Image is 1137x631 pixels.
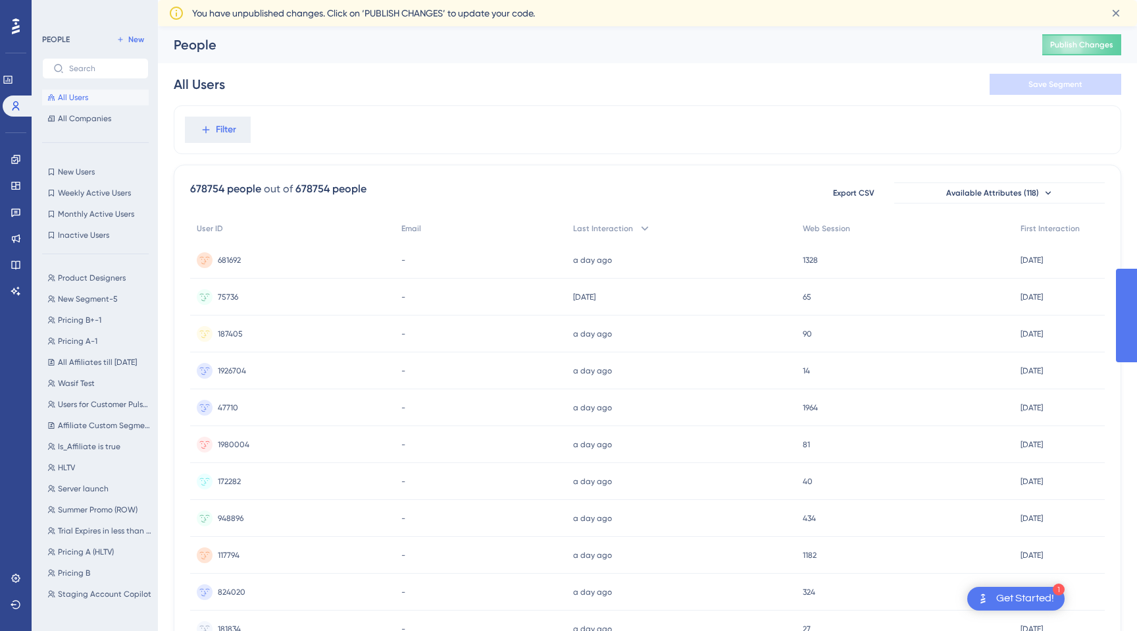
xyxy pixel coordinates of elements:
[401,402,405,413] span: -
[42,502,157,518] button: Summer Promo (ROW)
[803,223,850,234] span: Web Session
[112,32,149,47] button: New
[573,477,612,486] time: a day ago
[42,481,157,497] button: Server launch
[42,111,149,126] button: All Companies
[967,587,1065,611] div: Open Get Started! checklist, remaining modules: 1
[218,439,249,450] span: 1980004
[42,164,149,180] button: New Users
[218,476,241,487] span: 172282
[803,329,812,339] span: 90
[42,90,149,105] button: All Users
[996,591,1054,606] div: Get Started!
[42,397,157,412] button: Users for Customer Pulse Survey 2025
[264,181,293,197] div: out of
[573,551,612,560] time: a day ago
[174,36,1009,54] div: People
[401,329,405,339] span: -
[58,568,90,578] span: Pricing B
[58,357,137,368] span: All Affiliates till [DATE]
[1028,79,1082,90] span: Save Segment
[58,589,151,599] span: Staging Account Copilot
[58,378,95,389] span: Wasif Test
[58,209,134,219] span: Monthly Active Users
[401,476,405,487] span: -
[1053,584,1065,595] div: 1
[803,439,810,450] span: 81
[573,440,612,449] time: a day ago
[295,181,366,197] div: 678754 people
[803,366,810,376] span: 14
[573,329,612,339] time: a day ago
[1021,403,1043,412] time: [DATE]
[58,294,118,304] span: New Segment-5
[401,439,405,450] span: -
[58,526,151,536] span: Trial Expires in less than 48hrs
[58,441,120,452] span: Is_Affiliate is true
[42,565,157,581] button: Pricing B
[58,315,101,325] span: Pricing B+-1
[42,227,149,243] button: Inactive Users
[218,513,243,524] span: 948896
[218,255,241,265] span: 681692
[42,312,157,328] button: Pricing B+-1
[803,476,813,487] span: 40
[58,113,111,124] span: All Companies
[58,399,151,410] span: Users for Customer Pulse Survey 2025
[1050,40,1113,50] span: Publish Changes
[42,418,157,433] button: Affiliate Custom Segment to exclude
[1021,292,1043,302] time: [DATE]
[990,74,1121,95] button: Save Segment
[42,544,157,560] button: Pricing A (HLTV)
[1021,477,1043,486] time: [DATE]
[58,92,88,103] span: All Users
[1021,223,1080,234] span: First Interaction
[218,587,245,597] span: 824020
[58,188,131,198] span: Weekly Active Users
[1042,34,1121,55] button: Publish Changes
[573,514,612,523] time: a day ago
[192,5,535,21] span: You have unpublished changes. Click on ‘PUBLISH CHANGES’ to update your code.
[401,255,405,265] span: -
[401,366,405,376] span: -
[42,523,157,539] button: Trial Expires in less than 48hrs
[58,483,109,494] span: Server launch
[42,375,157,391] button: Wasif Test
[58,462,75,473] span: HLTV
[218,402,238,413] span: 47710
[401,292,405,302] span: -
[58,273,126,283] span: Product Designers
[42,354,157,370] button: All Affiliates till [DATE]
[1021,514,1043,523] time: [DATE]
[1021,256,1043,265] time: [DATE]
[218,366,246,376] span: 1926704
[42,206,149,222] button: Monthly Active Users
[197,223,223,234] span: User ID
[401,587,405,597] span: -
[821,182,886,204] button: Export CSV
[1021,329,1043,339] time: [DATE]
[218,329,243,339] span: 187405
[401,513,405,524] span: -
[803,292,811,302] span: 65
[573,588,612,597] time: a day ago
[190,181,261,197] div: 678754 people
[42,270,157,286] button: Product Designers
[42,291,157,307] button: New Segment-5
[218,550,240,561] span: 117794
[58,505,138,515] span: Summer Promo (ROW)
[803,255,818,265] span: 1328
[803,402,818,413] span: 1964
[1021,366,1043,375] time: [DATE]
[216,122,236,138] span: Filter
[58,420,151,431] span: Affiliate Custom Segment to exclude
[833,188,874,198] span: Export CSV
[803,587,815,597] span: 324
[401,223,421,234] span: Email
[975,591,991,607] img: launcher-image-alternative-text
[573,223,633,234] span: Last Interaction
[58,336,97,346] span: Pricing A-1
[573,292,595,302] time: [DATE]
[401,550,405,561] span: -
[69,64,138,73] input: Search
